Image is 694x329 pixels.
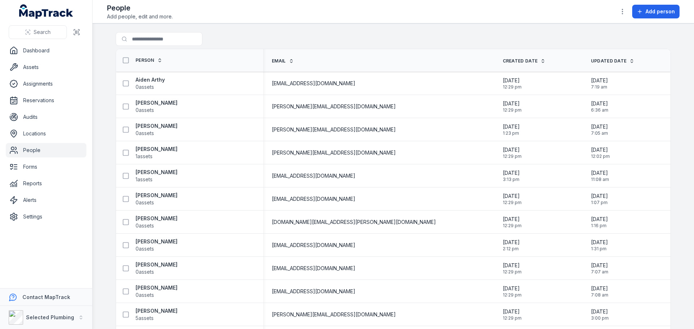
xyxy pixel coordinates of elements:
[591,153,610,159] span: 12:02 pm
[136,261,177,276] a: [PERSON_NAME]0assets
[591,246,608,252] span: 1:31 pm
[503,169,520,177] span: [DATE]
[503,192,522,205] time: 1/14/2025, 12:29:42 PM
[272,149,396,156] span: [PERSON_NAME][EMAIL_ADDRESS][DOMAIN_NAME]
[136,57,154,63] span: Person
[136,153,153,160] span: 1 assets
[136,76,165,91] a: Aiden Arthy0assets
[6,143,86,157] a: People
[591,308,609,315] span: [DATE]
[591,169,609,177] span: [DATE]
[136,83,154,91] span: 0 assets
[136,215,177,229] a: [PERSON_NAME]0assets
[136,122,177,130] strong: [PERSON_NAME]
[136,169,177,183] a: [PERSON_NAME]1assets
[136,222,154,229] span: 0 assets
[22,294,70,300] strong: Contact MapTrack
[503,58,538,64] span: Created Date
[6,110,86,124] a: Audits
[136,169,177,176] strong: [PERSON_NAME]
[503,100,522,113] time: 1/14/2025, 12:29:42 PM
[272,172,355,179] span: [EMAIL_ADDRESS][DOMAIN_NAME]
[503,77,522,90] time: 1/14/2025, 12:29:42 PM
[6,176,86,191] a: Reports
[503,146,522,159] time: 1/14/2025, 12:29:42 PM
[591,100,608,113] time: 8/15/2025, 6:36:29 AM
[136,130,154,137] span: 0 assets
[503,123,520,130] span: [DATE]
[591,315,609,321] span: 3:00 pm
[591,130,608,136] span: 7:05 am
[136,122,177,137] a: [PERSON_NAME]0assets
[6,77,86,91] a: Assignments
[136,192,177,206] a: [PERSON_NAME]0assets
[136,146,177,160] a: [PERSON_NAME]1assets
[591,239,608,246] span: [DATE]
[591,77,608,90] time: 7/29/2025, 7:19:23 AM
[6,60,86,74] a: Assets
[591,100,608,107] span: [DATE]
[503,146,522,153] span: [DATE]
[591,292,608,298] span: 7:08 am
[272,288,355,295] span: [EMAIL_ADDRESS][DOMAIN_NAME]
[503,200,522,205] span: 12:29 pm
[107,13,173,20] span: Add people, edit and more.
[591,123,608,136] time: 8/15/2025, 7:05:36 AM
[136,291,154,299] span: 0 assets
[6,193,86,207] a: Alerts
[591,216,608,223] span: [DATE]
[591,216,608,229] time: 8/11/2025, 1:16:06 PM
[503,130,520,136] span: 1:23 pm
[591,308,609,321] time: 8/11/2025, 3:00:17 PM
[591,146,610,159] time: 8/11/2025, 12:02:58 PM
[272,218,436,226] span: [DOMAIN_NAME][EMAIL_ADDRESS][PERSON_NAME][DOMAIN_NAME]
[6,43,86,58] a: Dashboard
[272,195,355,203] span: [EMAIL_ADDRESS][DOMAIN_NAME]
[6,209,86,224] a: Settings
[503,84,522,90] span: 12:29 pm
[6,160,86,174] a: Forms
[136,99,177,107] strong: [PERSON_NAME]
[503,216,522,229] time: 1/14/2025, 12:29:42 PM
[136,261,177,268] strong: [PERSON_NAME]
[136,315,154,322] span: 5 assets
[503,58,546,64] a: Created Date
[136,245,154,252] span: 0 assets
[136,238,177,252] a: [PERSON_NAME]0assets
[591,169,609,182] time: 8/11/2025, 11:08:49 AM
[646,8,675,15] span: Add person
[136,146,177,153] strong: [PERSON_NAME]
[503,107,522,113] span: 12:29 pm
[272,126,396,133] span: [PERSON_NAME][EMAIL_ADDRESS][DOMAIN_NAME]
[591,77,608,84] span: [DATE]
[591,84,608,90] span: 7:19 am
[591,262,608,269] span: [DATE]
[591,285,608,298] time: 8/15/2025, 7:08:03 AM
[272,242,355,249] span: [EMAIL_ADDRESS][DOMAIN_NAME]
[503,216,522,223] span: [DATE]
[591,269,608,275] span: 7:07 am
[591,239,608,252] time: 8/11/2025, 1:31:49 PM
[9,25,67,39] button: Search
[26,314,74,320] strong: Selected Plumbing
[272,58,286,64] span: Email
[136,176,153,183] span: 1 assets
[503,123,520,136] time: 2/13/2025, 1:23:00 PM
[503,308,522,321] time: 1/14/2025, 12:29:42 PM
[6,126,86,141] a: Locations
[503,77,522,84] span: [DATE]
[591,285,608,292] span: [DATE]
[503,292,522,298] span: 12:29 pm
[136,76,165,83] strong: Aiden Arthy
[591,107,608,113] span: 6:36 am
[591,58,635,64] a: Updated Date
[136,238,177,245] strong: [PERSON_NAME]
[503,262,522,275] time: 1/14/2025, 12:29:42 PM
[503,315,522,321] span: 12:29 pm
[503,269,522,275] span: 12:29 pm
[136,307,177,322] a: [PERSON_NAME]5assets
[136,268,154,276] span: 0 assets
[632,5,680,18] button: Add person
[136,57,162,63] a: Person
[6,93,86,108] a: Reservations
